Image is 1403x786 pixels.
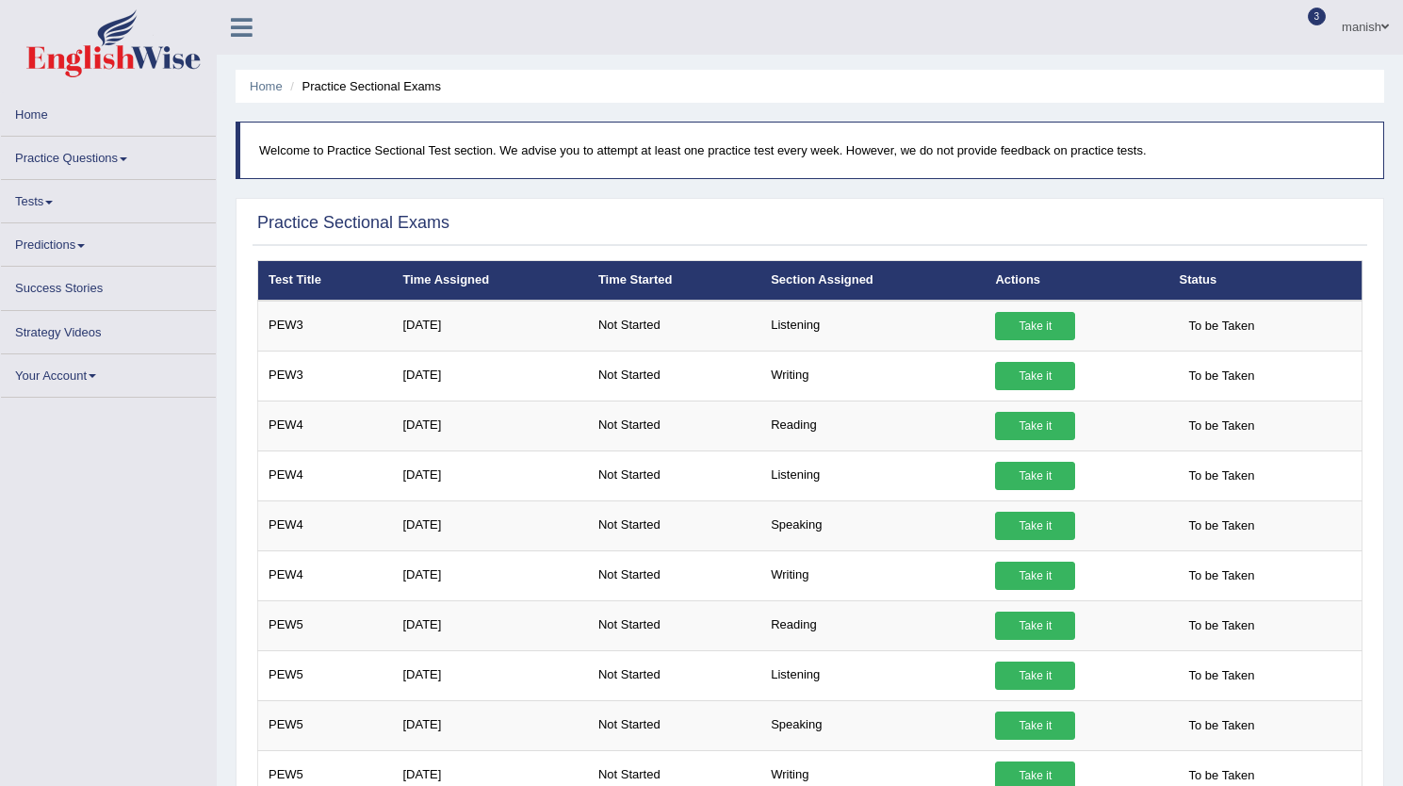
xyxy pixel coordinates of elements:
td: Writing [760,550,985,600]
span: To be Taken [1180,612,1264,640]
a: Success Stories [1,267,216,303]
td: PEW3 [258,351,393,401]
td: Not Started [588,600,760,650]
th: Test Title [258,261,393,301]
span: To be Taken [1180,562,1264,590]
td: Not Started [588,650,760,700]
span: To be Taken [1180,312,1264,340]
a: Take it [995,462,1075,490]
td: Listening [760,450,985,500]
a: Home [1,93,216,130]
a: Take it [995,512,1075,540]
td: Speaking [760,700,985,750]
th: Section Assigned [760,261,985,301]
th: Status [1169,261,1362,301]
td: PEW4 [258,450,393,500]
span: To be Taken [1180,512,1264,540]
span: To be Taken [1180,362,1264,390]
a: Take it [995,312,1075,340]
th: Actions [985,261,1168,301]
td: PEW5 [258,600,393,650]
td: Reading [760,401,985,450]
td: Not Started [588,301,760,352]
td: [DATE] [392,401,587,450]
td: Not Started [588,401,760,450]
td: [DATE] [392,351,587,401]
a: Home [250,79,283,93]
a: Tests [1,180,216,217]
li: Practice Sectional Exams [285,77,441,95]
td: PEW4 [258,401,393,450]
td: [DATE] [392,550,587,600]
td: Reading [760,600,985,650]
a: Predictions [1,223,216,260]
td: Listening [760,650,985,700]
td: [DATE] [392,600,587,650]
a: Take it [995,712,1075,740]
td: PEW5 [258,650,393,700]
td: Writing [760,351,985,401]
td: Not Started [588,450,760,500]
a: Take it [995,362,1075,390]
td: [DATE] [392,301,587,352]
a: Practice Questions [1,137,216,173]
td: PEW4 [258,500,393,550]
a: Strategy Videos [1,311,216,348]
span: To be Taken [1180,462,1264,490]
td: PEW4 [258,550,393,600]
h2: Practice Sectional Exams [257,214,449,233]
td: PEW3 [258,301,393,352]
td: [DATE] [392,500,587,550]
a: Your Account [1,354,216,391]
td: Not Started [588,351,760,401]
th: Time Started [588,261,760,301]
th: Time Assigned [392,261,587,301]
span: 3 [1308,8,1327,25]
a: Take it [995,412,1075,440]
a: Take it [995,612,1075,640]
td: Not Started [588,700,760,750]
td: Speaking [760,500,985,550]
td: PEW5 [258,700,393,750]
td: [DATE] [392,450,587,500]
span: To be Taken [1180,412,1264,440]
td: Not Started [588,550,760,600]
td: [DATE] [392,650,587,700]
a: Take it [995,562,1075,590]
p: Welcome to Practice Sectional Test section. We advise you to attempt at least one practice test e... [259,141,1364,159]
a: Take it [995,662,1075,690]
span: To be Taken [1180,662,1264,690]
td: Listening [760,301,985,352]
span: To be Taken [1180,712,1264,740]
td: Not Started [588,500,760,550]
td: [DATE] [392,700,587,750]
